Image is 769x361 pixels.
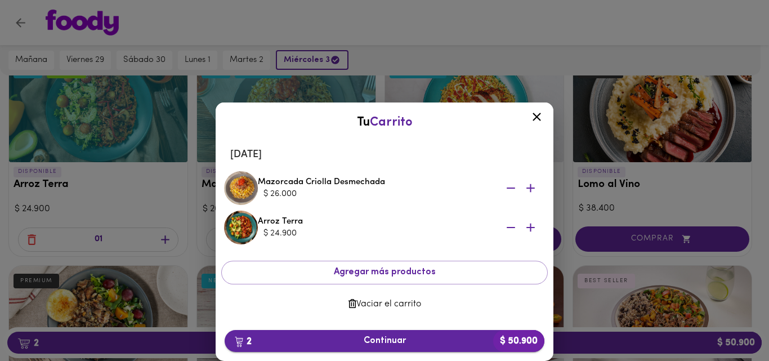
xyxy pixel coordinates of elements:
div: Arroz Terra [258,216,545,240]
b: $ 50.900 [493,330,544,352]
iframe: Messagebird Livechat Widget [704,296,758,350]
img: cart.png [235,336,243,347]
button: 2Continuar$ 50.900 [225,330,544,352]
button: Agregar más productos [221,261,548,284]
div: Mazorcada Criolla Desmechada [258,176,545,200]
div: $ 26.000 [263,188,489,200]
button: Vaciar el carrito [221,293,548,315]
img: Arroz Terra [224,211,258,244]
b: 2 [228,334,258,349]
img: Mazorcada Criolla Desmechada [224,171,258,205]
span: Carrito [370,116,413,129]
div: $ 24.900 [263,228,489,239]
span: Agregar más productos [231,267,538,278]
div: Tu [227,114,542,131]
span: Vaciar el carrito [230,299,539,310]
span: Continuar [234,336,535,346]
li: [DATE] [221,141,548,168]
